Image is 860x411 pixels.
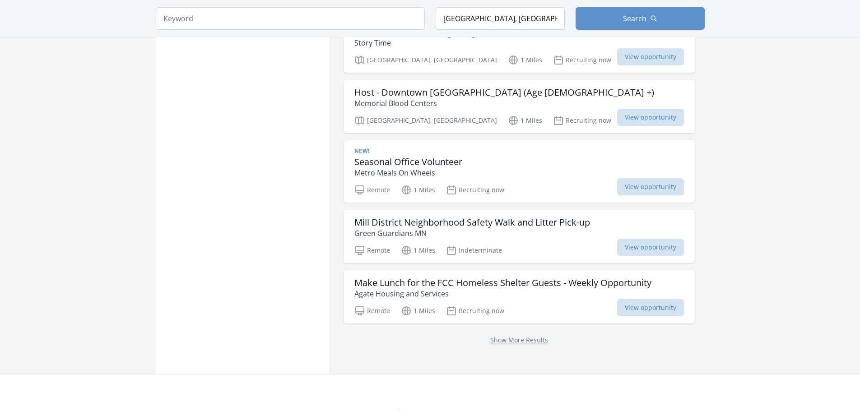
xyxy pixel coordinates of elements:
p: Remote [354,185,390,195]
p: Recruiting now [446,305,504,316]
p: 1 Miles [508,55,542,65]
p: Metro Meals On Wheels [354,167,462,178]
p: [GEOGRAPHIC_DATA], [GEOGRAPHIC_DATA] [354,115,497,126]
span: View opportunity [617,239,684,256]
p: Green Guardians MN [354,228,590,239]
p: 1 Miles [508,115,542,126]
p: 1 Miles [401,305,435,316]
p: Recruiting now [553,55,611,65]
h3: Volunteer Grant Manager (Age [DEMOGRAPHIC_DATA] +) [354,27,593,37]
a: Host - Downtown [GEOGRAPHIC_DATA] (Age [DEMOGRAPHIC_DATA] +) Memorial Blood Centers [GEOGRAPHIC_D... [344,80,695,133]
a: Show More Results [490,336,548,344]
button: Search [576,7,705,30]
input: Location [436,7,565,30]
a: Volunteer Grant Manager (Age [DEMOGRAPHIC_DATA] +) Story Time [GEOGRAPHIC_DATA], [GEOGRAPHIC_DATA... [344,19,695,73]
p: [GEOGRAPHIC_DATA], [GEOGRAPHIC_DATA] [354,55,497,65]
p: Memorial Blood Centers [354,98,654,109]
span: View opportunity [617,178,684,195]
p: 1 Miles [401,185,435,195]
p: Recruiting now [446,185,504,195]
a: Mill District Neighborhood Safety Walk and Litter Pick-up Green Guardians MN Remote 1 Miles Indet... [344,210,695,263]
p: Agate Housing and Services [354,288,651,299]
a: Make Lunch for the FCC Homeless Shelter Guests - Weekly Opportunity Agate Housing and Services Re... [344,270,695,323]
span: View opportunity [617,299,684,316]
p: 1 Miles [401,245,435,256]
p: Recruiting now [553,115,611,126]
p: Story Time [354,37,593,48]
h3: Mill District Neighborhood Safety Walk and Litter Pick-up [354,217,590,228]
span: View opportunity [617,48,684,65]
p: Remote [354,245,390,256]
input: Keyword [156,7,425,30]
span: New! [354,148,370,155]
h3: Host - Downtown [GEOGRAPHIC_DATA] (Age [DEMOGRAPHIC_DATA] +) [354,87,654,98]
h3: Seasonal Office Volunteer [354,157,462,167]
p: Remote [354,305,390,316]
h3: Make Lunch for the FCC Homeless Shelter Guests - Weekly Opportunity [354,277,651,288]
p: Indeterminate [446,245,502,256]
a: New! Seasonal Office Volunteer Metro Meals On Wheels Remote 1 Miles Recruiting now View opportunity [344,140,695,203]
span: Search [623,13,646,24]
span: View opportunity [617,109,684,126]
